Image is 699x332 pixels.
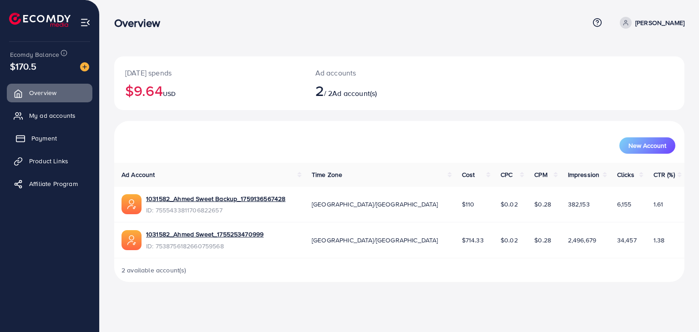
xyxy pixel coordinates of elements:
[125,82,294,99] h2: $9.64
[10,50,59,59] span: Ecomdy Balance
[616,17,684,29] a: [PERSON_NAME]
[29,111,76,120] span: My ad accounts
[312,170,342,179] span: Time Zone
[315,67,436,78] p: Ad accounts
[80,17,91,28] img: menu
[146,206,285,215] span: ID: 7555433811706822657
[163,89,176,98] span: USD
[122,170,155,179] span: Ad Account
[31,134,57,143] span: Payment
[9,13,71,27] img: logo
[653,236,665,245] span: 1.38
[501,170,512,179] span: CPC
[660,291,692,325] iframe: Chat
[146,241,263,251] span: ID: 7538756182660759568
[501,200,518,209] span: $0.02
[534,170,547,179] span: CPM
[653,200,664,209] span: 1.61
[568,236,596,245] span: 2,496,679
[122,266,187,275] span: 2 available account(s)
[534,200,551,209] span: $0.28
[315,82,436,99] h2: / 2
[501,236,518,245] span: $0.02
[568,200,590,209] span: 382,153
[462,200,475,209] span: $110
[29,88,56,97] span: Overview
[7,84,92,102] a: Overview
[146,194,285,203] a: 1031582_Ahmed Sweet Backup_1759136567428
[125,67,294,78] p: [DATE] spends
[315,80,324,101] span: 2
[462,170,475,179] span: Cost
[617,200,632,209] span: 6,155
[628,142,666,149] span: New Account
[312,236,438,245] span: [GEOGRAPHIC_DATA]/[GEOGRAPHIC_DATA]
[29,179,78,188] span: Affiliate Program
[7,129,92,147] a: Payment
[568,170,600,179] span: Impression
[312,200,438,209] span: [GEOGRAPHIC_DATA]/[GEOGRAPHIC_DATA]
[617,170,634,179] span: Clicks
[80,62,89,71] img: image
[29,156,68,166] span: Product Links
[122,194,142,214] img: ic-ads-acc.e4c84228.svg
[114,16,167,30] h3: Overview
[7,175,92,193] a: Affiliate Program
[635,17,684,28] p: [PERSON_NAME]
[122,230,142,250] img: ic-ads-acc.e4c84228.svg
[534,236,551,245] span: $0.28
[619,137,675,154] button: New Account
[7,152,92,170] a: Product Links
[7,106,92,125] a: My ad accounts
[462,236,484,245] span: $714.33
[10,60,36,73] span: $170.5
[617,236,637,245] span: 34,457
[332,88,377,98] span: Ad account(s)
[653,170,675,179] span: CTR (%)
[146,230,263,239] a: 1031582_Ahmed Sweet_1755253470999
